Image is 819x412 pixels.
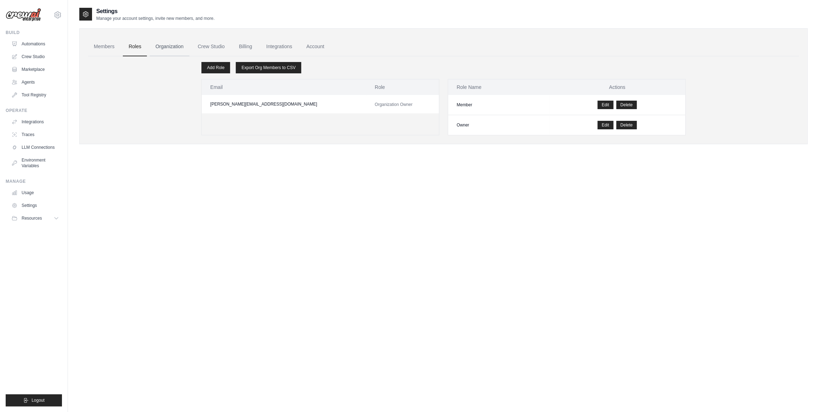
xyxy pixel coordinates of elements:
[88,37,120,56] a: Members
[8,187,62,198] a: Usage
[300,37,330,56] a: Account
[233,37,258,56] a: Billing
[31,397,45,403] span: Logout
[366,79,439,95] th: Role
[616,121,637,129] button: Delete
[6,394,62,406] button: Logout
[96,16,214,21] p: Manage your account settings, invite new members, and more.
[150,37,189,56] a: Organization
[6,108,62,113] div: Operate
[448,79,549,95] th: Role Name
[8,200,62,211] a: Settings
[8,38,62,50] a: Automations
[597,121,613,129] a: Edit
[260,37,298,56] a: Integrations
[8,154,62,171] a: Environment Variables
[8,89,62,101] a: Tool Registry
[96,7,214,16] h2: Settings
[236,62,301,73] a: Export Org Members to CSV
[202,95,366,113] td: [PERSON_NAME][EMAIL_ADDRESS][DOMAIN_NAME]
[8,77,62,88] a: Agents
[8,213,62,224] button: Resources
[6,30,62,35] div: Build
[616,101,637,109] button: Delete
[8,51,62,62] a: Crew Studio
[202,79,366,95] th: Email
[8,142,62,153] a: LLM Connections
[448,95,549,115] td: Member
[8,129,62,140] a: Traces
[448,115,549,135] td: Owner
[8,64,62,75] a: Marketplace
[375,102,413,107] span: Organization Owner
[201,62,230,73] a: Add Role
[22,215,42,221] span: Resources
[597,101,613,109] a: Edit
[192,37,230,56] a: Crew Studio
[549,79,685,95] th: Actions
[6,179,62,184] div: Manage
[123,37,147,56] a: Roles
[6,8,41,22] img: Logo
[8,116,62,128] a: Integrations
